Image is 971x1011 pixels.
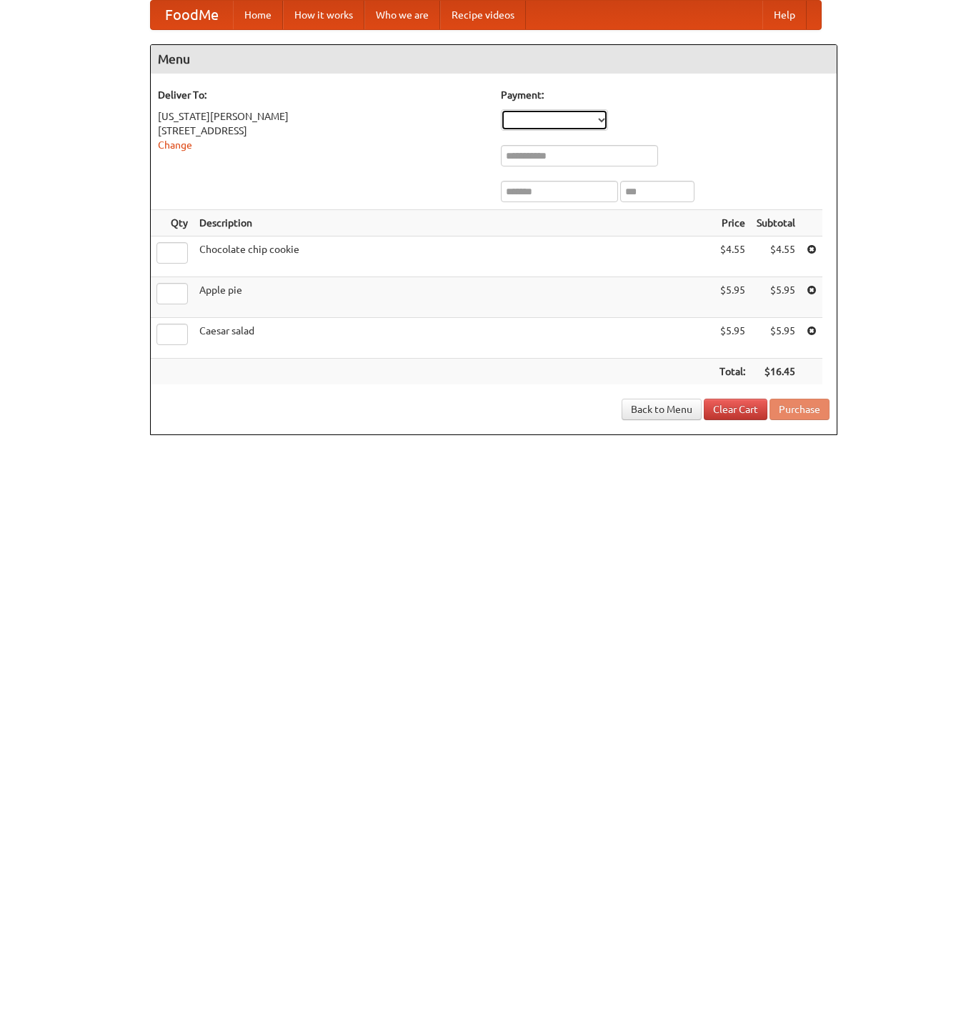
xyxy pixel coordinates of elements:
a: Recipe videos [440,1,526,29]
td: Apple pie [194,277,714,318]
td: Chocolate chip cookie [194,236,714,277]
th: $16.45 [751,359,801,385]
a: Home [233,1,283,29]
a: How it works [283,1,364,29]
h4: Menu [151,45,837,74]
th: Price [714,210,751,236]
a: Change [158,139,192,151]
td: $4.55 [751,236,801,277]
a: Who we are [364,1,440,29]
td: $5.95 [714,277,751,318]
td: $5.95 [751,277,801,318]
th: Total: [714,359,751,385]
div: [STREET_ADDRESS] [158,124,487,138]
a: Clear Cart [704,399,767,420]
a: FoodMe [151,1,233,29]
th: Qty [151,210,194,236]
h5: Payment: [501,88,830,102]
a: Back to Menu [622,399,702,420]
td: $5.95 [751,318,801,359]
a: Help [762,1,807,29]
th: Description [194,210,714,236]
button: Purchase [770,399,830,420]
td: Caesar salad [194,318,714,359]
th: Subtotal [751,210,801,236]
h5: Deliver To: [158,88,487,102]
div: [US_STATE][PERSON_NAME] [158,109,487,124]
td: $4.55 [714,236,751,277]
td: $5.95 [714,318,751,359]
